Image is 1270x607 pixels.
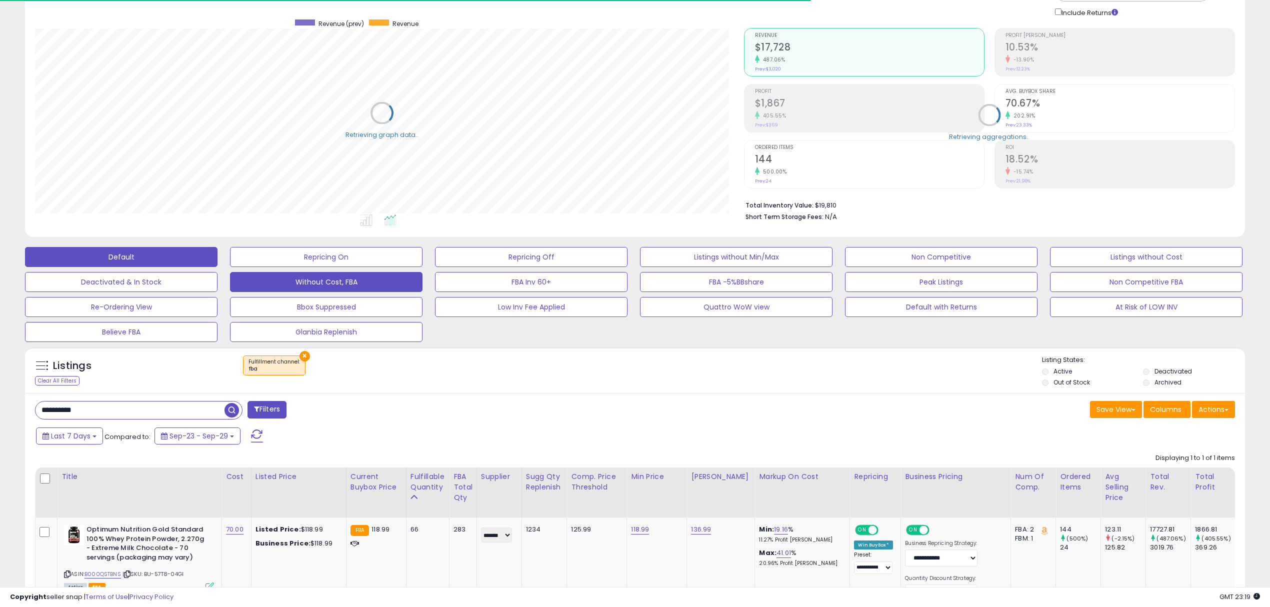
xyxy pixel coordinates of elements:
div: Markup on Cost [759,471,845,482]
div: Preset: [854,551,893,574]
span: ON [856,526,869,534]
button: Bbox Suppressed [230,297,422,317]
button: Sep-23 - Sep-29 [154,427,240,444]
span: Last 7 Days [51,431,90,441]
div: Total Profit [1195,471,1231,492]
div: Sugg Qty Replenish [526,471,563,492]
span: | SKU: BU-57T8-04GI [122,570,183,578]
div: Win BuyBox * [854,540,893,549]
div: $118.99 [255,525,338,534]
span: OFF [877,526,893,534]
div: FBM: 1 [1015,534,1048,543]
label: Archived [1154,378,1181,386]
span: Sep-23 - Sep-29 [169,431,228,441]
span: ON [907,526,919,534]
div: Avg Selling Price [1105,471,1141,503]
button: Re-Ordering View [25,297,217,317]
small: FBA [350,525,369,536]
div: 369.26 [1195,543,1235,552]
b: Min: [759,524,774,534]
th: Please note that this number is a calculation based on your required days of coverage and your ve... [521,467,567,517]
a: 41.01 [776,548,791,558]
div: Repricing [854,471,896,482]
div: Listed Price [255,471,342,482]
div: % [759,548,842,567]
span: Compared to: [104,432,150,441]
div: Retrieving aggregations.. [949,132,1029,141]
small: (405.55%) [1201,534,1230,542]
b: Max: [759,548,776,557]
small: (500%) [1066,534,1088,542]
a: 118.99 [631,524,649,534]
button: Believe FBA [25,322,217,342]
div: 123.11 [1105,525,1145,534]
b: Optimum Nutrition Gold Standard 100% Whey Protein Powder, 2.270g - Extreme Milk Chocolate - 70 se... [86,525,208,564]
div: Min Price [631,471,682,482]
div: 125.99 [571,525,619,534]
div: fba [248,365,300,372]
p: 11.27% Profit [PERSON_NAME] [759,536,842,543]
a: Terms of Use [85,592,128,601]
button: Actions [1192,401,1235,418]
div: FBA Total Qty [453,471,472,503]
div: Current Buybox Price [350,471,402,492]
div: 1234 [526,525,559,534]
button: Deactivated & In Stock [25,272,217,292]
label: Active [1053,367,1072,375]
div: Fulfillable Quantity [410,471,445,492]
div: Ordered Items [1060,471,1096,492]
div: Displaying 1 to 1 of 1 items [1155,453,1235,463]
button: Without Cost, FBA [230,272,422,292]
div: Supplier [481,471,517,482]
button: Default [25,247,217,267]
div: Total Rev. [1150,471,1186,492]
button: At Risk of LOW INV [1050,297,1242,317]
button: FBA Inv 60+ [435,272,627,292]
div: Include Returns [1047,6,1130,18]
button: Last 7 Days [36,427,103,444]
span: 118.99 [371,524,389,534]
div: 24 [1060,543,1100,552]
span: Columns [1150,404,1181,414]
th: CSV column name: cust_attr_1_Supplier [476,467,521,517]
small: (487.06%) [1156,534,1185,542]
button: Low Inv Fee Applied [435,297,627,317]
div: 283 [453,525,469,534]
a: Privacy Policy [129,592,173,601]
p: Listing States: [1042,355,1245,365]
strong: Copyright [10,592,46,601]
div: Retrieving graph data.. [345,130,418,139]
span: OFF [928,526,944,534]
th: The percentage added to the cost of goods (COGS) that forms the calculator for Min & Max prices. [755,467,850,517]
button: × [299,351,310,361]
img: 41zjBNaDQ3L._SL40_.jpg [64,525,84,545]
label: Quantity Discount Strategy: [905,575,977,582]
div: Num of Comp. [1015,471,1051,492]
button: Non Competitive FBA [1050,272,1242,292]
label: Business Repricing Strategy: [905,540,977,547]
a: 136.99 [691,524,711,534]
b: Listed Price: [255,524,301,534]
div: FBA: 2 [1015,525,1048,534]
button: Peak Listings [845,272,1037,292]
div: Cost [226,471,247,482]
span: All listings currently available for purchase on Amazon [64,583,87,591]
div: seller snap | | [10,592,173,602]
div: 1866.81 [1195,525,1235,534]
div: Comp. Price Threshold [571,471,622,492]
button: Repricing Off [435,247,627,267]
small: (-2.15%) [1111,534,1134,542]
button: Columns [1143,401,1190,418]
span: FBA [88,583,105,591]
button: Quattro WoW view [640,297,832,317]
div: Business Pricing [905,471,1006,482]
button: Non Competitive [845,247,1037,267]
div: 125.82 [1105,543,1145,552]
button: FBA -5%BBshare [640,272,832,292]
div: Title [61,471,217,482]
a: 70.00 [226,524,243,534]
label: Deactivated [1154,367,1192,375]
div: 17727.81 [1150,525,1190,534]
div: 3019.76 [1150,543,1190,552]
h5: Listings [53,359,91,373]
